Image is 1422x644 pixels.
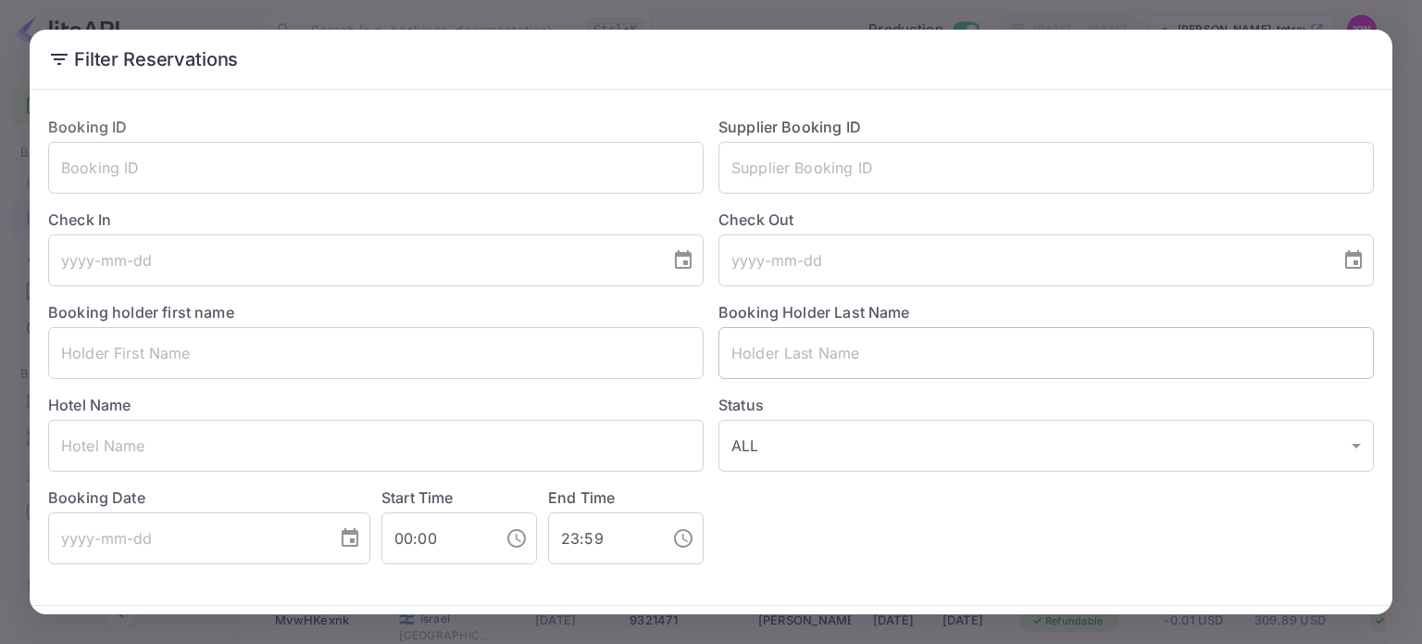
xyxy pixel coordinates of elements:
input: hh:mm [548,512,657,564]
input: yyyy-mm-dd [48,234,657,286]
input: yyyy-mm-dd [718,234,1328,286]
div: ALL [718,420,1374,472]
button: Choose date [665,242,702,279]
button: Choose time, selected time is 12:00 AM [498,520,535,557]
input: Holder First Name [48,327,704,379]
input: hh:mm [381,512,491,564]
label: Status [718,394,1374,416]
label: Booking Date [48,486,370,509]
label: End Time [548,488,615,507]
label: Supplier Booking ID [718,118,861,136]
input: Holder Last Name [718,327,1374,379]
label: Check Out [718,208,1374,231]
input: Booking ID [48,142,704,194]
input: Hotel Name [48,420,704,472]
h2: Filter Reservations [30,30,1392,89]
input: yyyy-mm-dd [48,512,324,564]
label: Check In [48,208,704,231]
button: Choose time, selected time is 11:59 PM [665,520,702,557]
input: Supplier Booking ID [718,142,1374,194]
label: Hotel Name [48,396,131,414]
label: Booking ID [48,118,128,136]
label: Booking holder first name [48,303,234,322]
button: Choose date [331,520,368,557]
label: Start Time [381,488,454,507]
label: Booking Holder Last Name [718,303,910,322]
button: Choose date [1335,242,1372,279]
